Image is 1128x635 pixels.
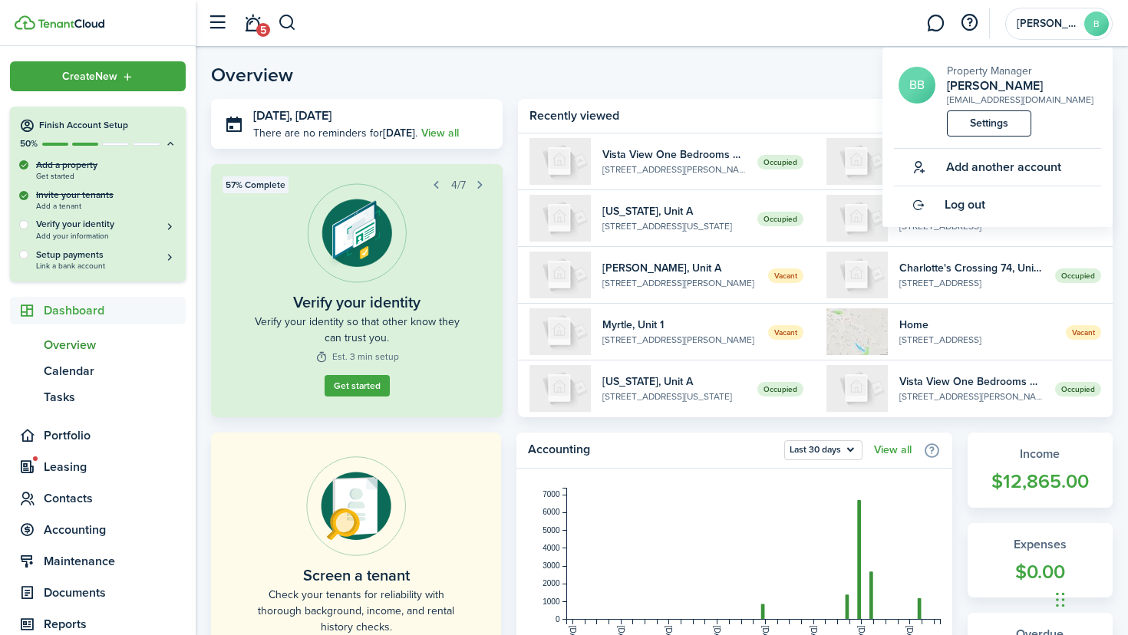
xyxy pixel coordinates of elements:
tspan: 6000 [543,508,561,516]
a: Log out [894,186,1101,223]
span: Reports [44,615,186,633]
widget-list-item-title: Vista View One Bedrooms 9-16, Unit 9 [899,373,1044,390]
button: Search [278,10,297,36]
span: Documents [44,584,186,602]
button: Finish Account Setup50% [10,107,186,150]
button: Next step [470,174,491,196]
widget-list-item-title: Charlotte's Crossing 74, Unit 3 [899,260,1044,276]
a: Calendar [10,358,186,384]
h2: Brandon Bowles [947,79,1093,93]
a: View all [421,125,459,141]
avatar-text: B [1084,12,1109,36]
widget-list-item-description: [STREET_ADDRESS][PERSON_NAME] [899,390,1044,403]
img: 1 [826,138,888,185]
img: 9 [529,138,591,185]
p: 50% [19,137,38,150]
tspan: 1000 [543,597,561,606]
widget-list-item-title: [US_STATE], Unit A [602,203,747,219]
widget-list-item-description: [STREET_ADDRESS][US_STATE] [602,219,747,233]
span: Vacant [768,268,803,283]
widget-list-item-description: [STREET_ADDRESS][PERSON_NAME] [602,333,757,347]
span: Leasing [44,458,186,476]
b: [DATE] [383,125,415,141]
h4: Finish Account Setup [39,119,176,132]
span: Log out [945,198,985,212]
tspan: 5000 [543,526,561,535]
a: Overview [10,332,186,358]
home-placeholder-description: Check your tenants for reliability with thorough background, income, and rental history checks. [246,587,467,635]
widget-stats-title: Income [983,445,1097,463]
header-page-title: Overview [211,65,293,84]
button: Open menu [10,61,186,91]
a: BB [899,67,935,104]
span: Brandon [1017,18,1078,29]
span: Occupied [757,382,803,396]
span: 5 [256,23,270,37]
h3: [DATE], [DATE] [253,107,491,126]
button: Prev step [426,174,447,196]
widget-step-title: Verify your identity [293,291,421,314]
widget-list-item-description: [STREET_ADDRESS][PERSON_NAME] [602,163,747,176]
img: 1 [826,308,888,355]
img: 3 [826,252,888,298]
a: Notifications [238,4,267,43]
img: TenantCloud [15,15,35,30]
span: Occupied [757,212,803,226]
span: Vacant [1066,325,1101,340]
button: Last 30 days [784,440,862,460]
tspan: 4000 [543,544,561,552]
span: Occupied [757,155,803,169]
img: A [529,252,591,298]
span: Add another account [946,160,1061,174]
img: Verification [307,183,407,283]
widget-step-time: Est. 3 min setup [315,350,399,364]
button: Open sidebar [203,8,232,38]
span: Create New [62,71,117,82]
span: Portfolio [44,426,186,445]
a: View all [874,444,912,456]
img: 1 [529,308,591,355]
button: Open menu [784,440,862,460]
button: Verify your identityAdd your information [36,218,176,240]
span: Contacts [44,489,186,508]
span: Dashboard [44,301,186,320]
home-placeholder-title: Screen a tenant [303,564,410,587]
span: Tasks [44,388,186,406]
tspan: 0 [556,615,560,623]
iframe: Chat Widget [1051,561,1128,635]
img: A [529,195,591,242]
div: [EMAIL_ADDRESS][DOMAIN_NAME] [947,93,1093,107]
div: Finish Account Setup50% [10,158,186,281]
widget-list-item-title: Myrtle, Unit 1 [602,317,757,333]
widget-list-item-description: [STREET_ADDRESS][US_STATE] [602,390,747,403]
img: Online payments [306,456,406,556]
button: Get started [325,375,390,396]
span: Vacant [768,325,803,340]
span: Calendar [44,362,186,380]
widget-step-description: Verify your identity so that other know they can trust you. [246,314,468,346]
widget-stats-title: Expenses [983,535,1097,554]
button: Open resource center [956,10,982,36]
widget-stats-count: $0.00 [983,558,1097,587]
tspan: 3000 [543,561,561,570]
a: Setup paymentsLink a bank account [36,248,176,270]
span: Link a bank account [36,262,176,270]
h5: Setup payments [36,248,176,262]
a: Tasks [10,384,186,410]
span: Accounting [44,521,186,539]
a: Settings [947,110,1031,137]
span: 57% Complete [226,178,285,192]
span: Property Manager [947,63,1032,79]
home-widget-title: Accounting [528,440,777,460]
widget-stats-count: $12,865.00 [983,467,1097,496]
img: A [529,365,591,412]
widget-list-item-title: [US_STATE], Unit A [602,373,747,390]
img: TenantCloud [38,19,104,28]
span: 4/7 [451,177,466,193]
widget-list-item-description: [STREET_ADDRESS][PERSON_NAME] [602,276,757,290]
img: 2 [826,195,888,242]
a: Expenses$0.00 [968,523,1113,598]
p: There are no reminders for . [253,125,417,141]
